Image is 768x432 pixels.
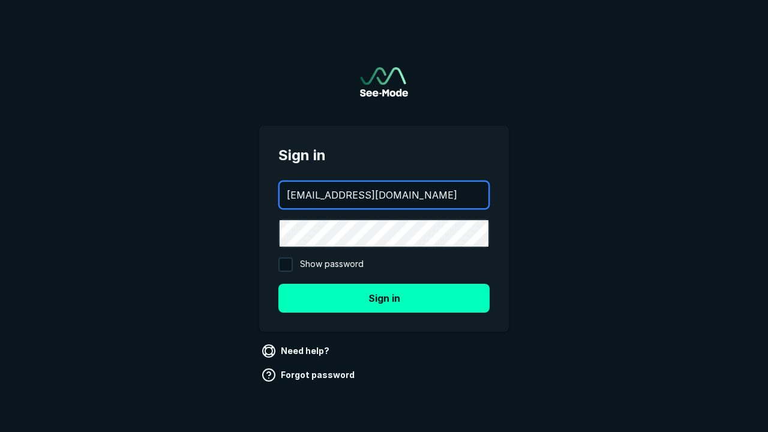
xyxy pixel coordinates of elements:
[278,284,490,313] button: Sign in
[360,67,408,97] img: See-Mode Logo
[280,182,488,208] input: your@email.com
[278,145,490,166] span: Sign in
[259,341,334,361] a: Need help?
[300,257,364,272] span: Show password
[259,365,359,385] a: Forgot password
[360,67,408,97] a: Go to sign in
